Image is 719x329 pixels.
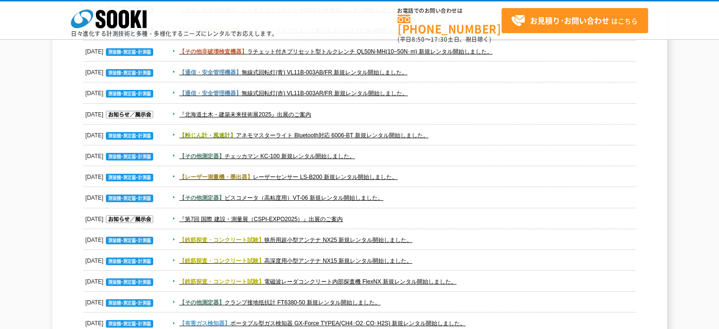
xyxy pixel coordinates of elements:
[86,187,156,204] dt: [DATE]
[106,320,153,328] img: 測量機・測定器・計測器
[86,104,156,120] dt: [DATE]
[106,278,153,286] img: 測量機・測定器・計測器
[106,69,153,77] img: 測量機・測定器・計測器
[179,153,355,160] a: 【その他測定器】チェッカマン KC-100 新規レンタル開始しました。
[179,69,407,76] a: 【通信・安全管理機器】無線式回転灯(青) VL11B-003AB/FR 新規レンタル開始しました。
[179,258,264,264] span: 【鉄筋探査・コンクリート試験】
[398,15,502,34] a: [PHONE_NUMBER]
[106,195,153,202] img: 測量機・測定器・計測器
[71,31,278,36] p: 日々進化する計測技術と多種・多様化するニーズにレンタルでお応えします。
[179,111,311,118] a: 『北海道土木・建築未来技術展2025』出展のご案内
[179,320,230,327] span: 【有害ガス検知器】
[179,153,225,160] span: 【その他測定器】
[179,90,407,97] a: 【通信・安全管理機器】無線式回転灯(赤) VL11B-003AR/FR 新規レンタル開始しました。
[179,48,247,55] span: 【その他非破壊検査機器】
[179,174,253,180] span: 【レーザー測量機・墨出器】
[179,216,343,222] a: 『第7回 国際 建設・測量展（CSPI-EXPO2025）』出展のご案内
[179,195,225,201] span: 【その他測定器】
[179,278,456,285] a: 【鉄筋探査・コンクリート試験】電磁波レーダコンクリート内部探査機 FlexNX 新規レンタル開始しました。
[86,62,156,78] dt: [DATE]
[398,8,502,14] span: お電話でのお問い合わせは
[106,299,153,307] img: 測量機・測定器・計測器
[179,237,264,243] span: 【鉄筋探査・コンクリート試験】
[106,90,153,98] img: 測量機・測定器・計測器
[179,69,242,76] span: 【通信・安全管理機器】
[106,237,153,244] img: 測量機・測定器・計測器
[179,320,466,327] a: 【有害ガス検知器】ポータブル型ガス検知器 GX-Force TYPEA(CH4･O2･CO･H2S) 新規レンタル開始しました。
[398,35,491,44] span: (平日 ～ 土日、祝日除く)
[530,15,609,26] strong: お見積り･お問い合わせ
[502,8,648,33] a: お見積り･お問い合わせはこちら
[412,35,425,44] span: 8:50
[86,146,156,162] dt: [DATE]
[106,132,153,140] img: 測量機・測定器・計測器
[179,258,412,264] a: 【鉄筋探査・コンクリート試験】高深度用小型アンテナ NX15 新規レンタル開始しました。
[179,237,412,243] a: 【鉄筋探査・コンクリート試験】狭所用超小型アンテナ NX25 新規レンタル開始しました。
[179,278,264,285] span: 【鉄筋探査・コンクリート試験】
[179,299,225,306] span: 【その他測定器】
[179,132,428,139] a: 【粉じん計・風速計】アネモマスターライト Bluetooth対応 6006-BT 新規レンタル開始しました。
[106,111,153,118] img: お知らせ
[106,153,153,160] img: 測量機・測定器・計測器
[179,174,398,180] a: 【レーザー測量機・墨出器】レーザーセンサー LS-B200 新規レンタル開始しました。
[431,35,448,44] span: 17:30
[179,132,236,139] span: 【粉じん計・風速計】
[86,292,156,308] dt: [DATE]
[179,195,383,201] a: 【その他測定器】ビスコメータ（高粘度用）VT-06 新規レンタル開始しました。
[86,271,156,287] dt: [DATE]
[86,313,156,329] dt: [DATE]
[106,258,153,265] img: 測量機・測定器・計測器
[106,48,153,56] img: 測量機・測定器・計測器
[179,299,381,306] a: 【その他測定器】クランプ接地抵抗計 FT6380-50 新規レンタル開始しました。
[86,83,156,99] dt: [DATE]
[511,14,638,28] span: はこちら
[106,174,153,181] img: 測量機・測定器・計測器
[86,209,156,225] dt: [DATE]
[86,125,156,141] dt: [DATE]
[106,215,153,223] img: お知らせ
[86,41,156,57] dt: [DATE]
[86,230,156,246] dt: [DATE]
[86,250,156,267] dt: [DATE]
[86,167,156,183] dt: [DATE]
[179,48,493,55] a: 【その他非破壊検査機器】ラチェット付きプリセット型トルクレンチ QL50N-MH(10~50N･m) 新規レンタル開始しました。
[179,90,242,97] span: 【通信・安全管理機器】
